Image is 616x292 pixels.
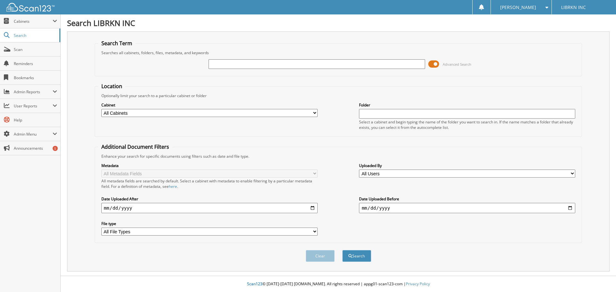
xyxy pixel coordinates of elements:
[98,93,579,98] div: Optionally limit your search to a particular cabinet or folder
[247,281,262,287] span: Scan123
[306,250,335,262] button: Clear
[101,163,318,168] label: Metadata
[169,184,177,189] a: here
[342,250,371,262] button: Search
[101,102,318,108] label: Cabinet
[14,89,53,95] span: Admin Reports
[67,18,610,28] h1: Search LIBRKN INC
[98,40,135,47] legend: Search Term
[101,221,318,226] label: File type
[359,203,575,213] input: end
[53,146,58,151] div: 5
[98,143,172,150] legend: Additional Document Filters
[443,62,471,67] span: Advanced Search
[14,47,57,52] span: Scan
[61,276,616,292] div: © [DATE]-[DATE] [DOMAIN_NAME]. All rights reserved | appg01-scan123-com |
[14,61,57,66] span: Reminders
[14,75,57,80] span: Bookmarks
[101,203,318,213] input: start
[98,50,579,55] div: Searches all cabinets, folders, files, metadata, and keywords
[359,163,575,168] label: Uploaded By
[6,3,55,12] img: scan123-logo-white.svg
[14,19,53,24] span: Cabinets
[14,146,57,151] span: Announcements
[14,33,56,38] span: Search
[14,131,53,137] span: Admin Menu
[359,196,575,202] label: Date Uploaded Before
[561,5,586,9] span: LIBRKN INC
[14,103,53,109] span: User Reports
[101,196,318,202] label: Date Uploaded After
[406,281,430,287] a: Privacy Policy
[98,154,579,159] div: Enhance your search for specific documents using filters such as date and file type.
[359,102,575,108] label: Folder
[98,83,125,90] legend: Location
[14,117,57,123] span: Help
[500,5,536,9] span: [PERSON_NAME]
[359,119,575,130] div: Select a cabinet and begin typing the name of the folder you want to search in. If the name match...
[101,178,318,189] div: All metadata fields are searched by default. Select a cabinet with metadata to enable filtering b...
